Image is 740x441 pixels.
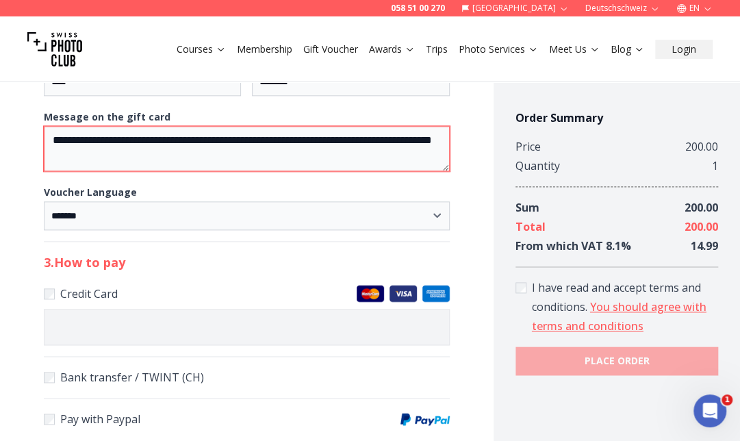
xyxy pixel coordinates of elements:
[44,414,55,425] input: Pay with PaypalPaypal
[53,320,441,333] iframe: Secure card payment input frame
[515,198,539,217] div: Sum
[605,40,650,59] button: Blog
[44,288,55,299] input: Credit CardMaster CardsVisaAmerican Express
[422,285,450,302] img: American Express
[712,156,718,175] div: 1
[544,40,605,59] button: Meet Us
[44,110,170,123] b: Message on the gift card
[532,299,706,333] a: You should agree with terms and conditions
[515,217,546,236] div: Total
[515,282,526,293] input: Accept terms
[231,40,298,59] button: Membership
[44,201,450,230] select: Voucher Language
[515,236,631,255] div: From which VAT 8.1 %
[685,219,718,234] span: 200.00
[611,42,644,56] a: Blog
[453,40,544,59] button: Photo Services
[171,40,231,59] button: Courses
[693,394,726,427] iframe: Intercom live chat
[44,409,450,429] label: Pay with Paypal
[44,186,137,199] b: Voucher Language
[685,200,718,215] span: 200.00
[237,42,292,56] a: Membership
[722,394,732,405] span: 1
[27,22,82,77] img: Swiss photo club
[44,253,450,272] h2: 3 . How to pay
[369,42,415,56] a: Awards
[685,137,718,156] div: 200.00
[303,42,358,56] a: Gift Voucher
[390,285,417,302] img: Visa
[426,42,448,56] a: Trips
[420,40,453,59] button: Trips
[400,413,450,425] img: Paypal
[44,126,450,171] textarea: Message on the gift card
[515,346,718,375] button: PLACE ORDER
[655,40,713,59] button: Login
[363,40,420,59] button: Awards
[549,42,600,56] a: Meet Us
[44,368,450,387] label: Bank transfer / TWINT (CH)
[515,110,718,126] h4: Order Summary
[515,156,560,175] div: Quantity
[584,354,649,368] b: PLACE ORDER
[459,42,538,56] a: Photo Services
[532,280,701,314] span: I have read and accept terms and conditions .
[44,372,55,383] input: Bank transfer / TWINT (CH)
[515,137,541,156] div: Price
[391,3,445,14] a: 058 51 00 270
[44,284,450,303] label: Credit Card
[298,40,363,59] button: Gift Voucher
[357,285,384,302] img: Master Cards
[177,42,226,56] a: Courses
[691,238,718,253] span: 14.99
